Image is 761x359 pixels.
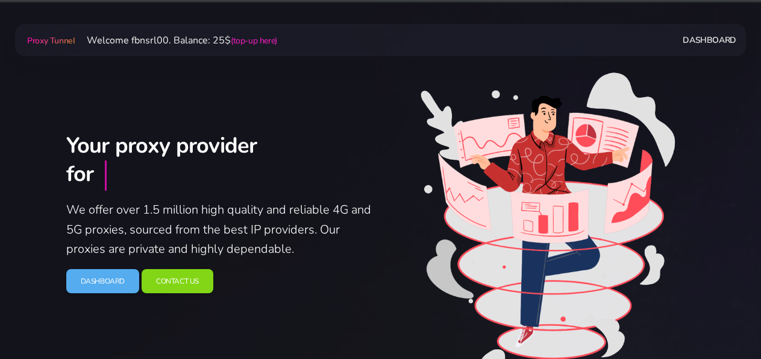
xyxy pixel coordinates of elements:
[66,132,374,191] h2: Your proxy provider for
[142,269,213,294] a: Contact Us
[231,35,277,46] a: (top-up here)
[27,35,75,46] span: Proxy Tunnel
[66,200,374,259] p: We offer over 1.5 million high quality and reliable 4G and 5G proxies, sourced from the best IP p...
[25,31,77,50] a: Proxy Tunnel
[77,34,277,47] span: Welcome fbnsrl00. Balance: 25$
[66,269,139,294] a: Dashboard
[703,300,746,344] iframe: Webchat Widget
[683,29,736,51] a: Dashboard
